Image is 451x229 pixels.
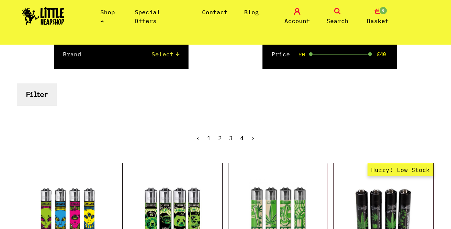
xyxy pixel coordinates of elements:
span: ‹ [196,134,200,142]
span: 1 [207,134,211,142]
a: Next » [251,134,255,142]
label: Price [272,50,290,59]
a: Shop [100,8,115,25]
a: Special Offers [135,8,160,25]
a: Blog [244,8,259,16]
a: 4 [240,134,244,142]
label: Brand [63,50,81,59]
span: Basket [367,16,389,25]
span: £0 [299,52,305,57]
span: Search [327,16,348,25]
a: Search [319,8,356,25]
img: Little Head Shop Logo [22,7,64,25]
a: 2 [218,134,222,142]
li: « Previous [196,135,200,141]
span: Hurry! Low Stock [368,163,433,176]
span: Account [284,16,310,25]
a: Contact [202,8,228,16]
a: 3 [229,134,233,142]
span: £40 [377,51,386,57]
span: 0 [379,6,388,15]
a: 0 Basket [359,8,396,25]
button: Filter [17,83,57,106]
